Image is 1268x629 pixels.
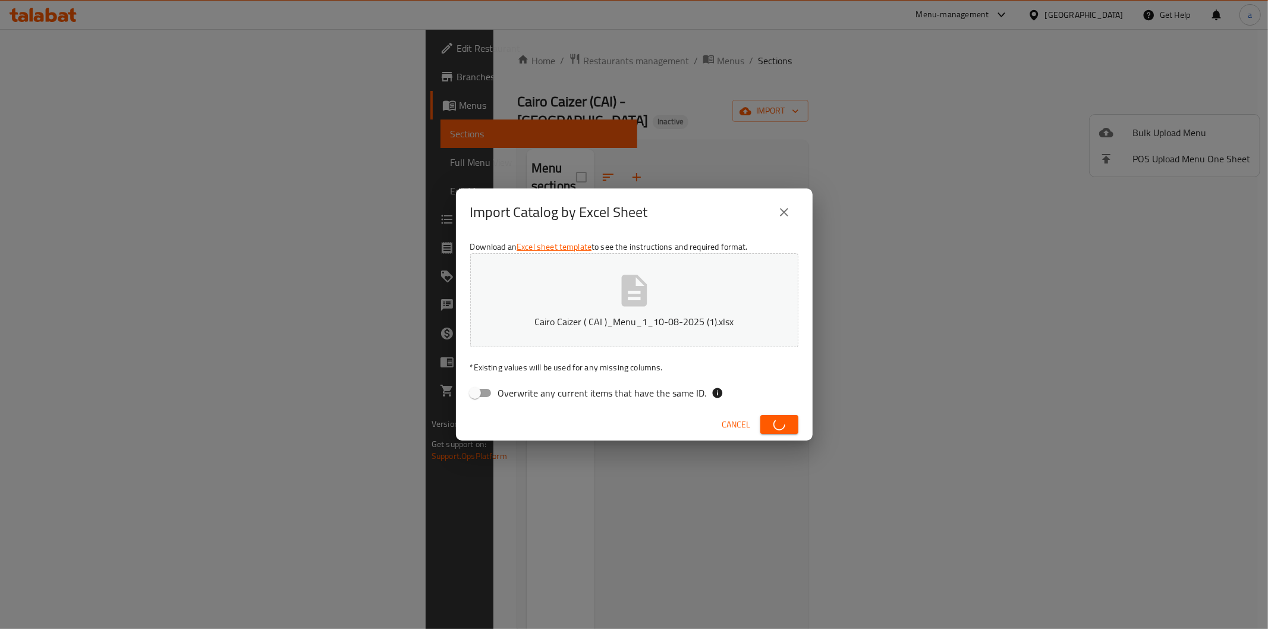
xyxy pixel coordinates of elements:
[498,386,707,400] span: Overwrite any current items that have the same ID.
[470,253,798,347] button: Cairo Caizer ( CAI )_Menu_1_10-08-2025 (1).xlsx
[718,414,756,436] button: Cancel
[517,239,591,254] a: Excel sheet template
[770,198,798,227] button: close
[489,314,780,329] p: Cairo Caizer ( CAI )_Menu_1_10-08-2025 (1).xlsx
[470,203,648,222] h2: Import Catalog by Excel Sheet
[456,236,813,408] div: Download an to see the instructions and required format.
[470,361,798,373] p: Existing values will be used for any missing columns.
[722,417,751,432] span: Cancel
[712,387,723,399] svg: If the overwrite option isn't selected, then the items that match an existing ID will be ignored ...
